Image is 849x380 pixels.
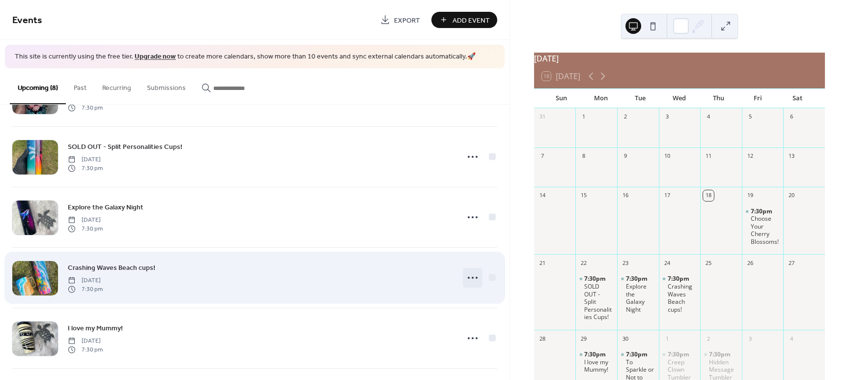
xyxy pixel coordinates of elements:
div: 8 [578,151,589,162]
div: 15 [578,190,589,201]
span: Events [12,11,42,30]
div: 17 [662,190,673,201]
div: 11 [703,151,714,162]
span: [DATE] [68,276,103,285]
div: I love my Mummy! [575,351,617,374]
div: 14 [537,190,548,201]
div: Fri [738,88,778,108]
div: 2 [703,333,714,344]
div: 22 [578,258,589,268]
span: Explore the Galaxy Night [68,202,143,212]
div: 6 [786,112,797,122]
a: Crashing Waves Beach cups! [68,262,155,273]
div: Tue [621,88,660,108]
div: [DATE] [534,53,825,64]
div: 9 [620,151,631,162]
div: 21 [537,258,548,268]
div: 2 [620,112,631,122]
div: 1 [578,112,589,122]
div: Explore the Galaxy Night [626,283,655,313]
span: 7:30pm [626,351,649,358]
button: Recurring [94,68,139,103]
div: SOLD OUT - Split Personalities Cups! [584,283,613,321]
span: 7:30pm [584,351,607,358]
button: Add Event [431,12,497,28]
div: 3 [662,112,673,122]
div: 3 [745,333,756,344]
div: 29 [578,333,589,344]
div: 28 [537,333,548,344]
div: 20 [786,190,797,201]
button: Past [66,68,94,103]
div: 30 [620,333,631,344]
span: [DATE] [68,155,103,164]
div: 26 [745,258,756,268]
span: [DATE] [68,336,103,345]
div: Thu [699,88,738,108]
span: 7:30 pm [68,104,103,113]
a: Explore the Galaxy Night [68,202,143,213]
span: 7:30pm [626,275,649,283]
div: Sat [778,88,817,108]
span: [DATE] [68,215,103,224]
span: 7:30pm [668,275,691,283]
div: 4 [703,112,714,122]
span: Add Event [453,15,490,26]
div: Choose Your Cherry Blossoms! [742,207,784,246]
div: 25 [703,258,714,268]
a: I love my Mummy! [68,322,123,334]
a: Upgrade now [135,50,176,63]
div: 18 [703,190,714,201]
div: 12 [745,151,756,162]
div: Choose Your Cherry Blossoms! [751,215,780,245]
span: 7:30pm [709,351,732,358]
div: 16 [620,190,631,201]
div: 10 [662,151,673,162]
div: 19 [745,190,756,201]
span: 7:30 pm [68,285,103,294]
div: 7 [537,151,548,162]
span: 7:30 pm [68,346,103,354]
a: SOLD OUT - Split Personalities Cups! [68,141,182,152]
button: Upcoming (8) [10,68,66,104]
button: Submissions [139,68,194,103]
span: 7:30 pm [68,225,103,234]
span: 7:30 pm [68,164,103,173]
span: SOLD OUT - Split Personalities Cups! [68,142,182,152]
div: Sun [542,88,581,108]
span: This site is currently using the free tier. to create more calendars, show more than 10 events an... [15,52,476,62]
div: I love my Mummy! [584,358,613,374]
div: SOLD OUT - Split Personalities Cups! [575,275,617,321]
div: Mon [581,88,621,108]
div: 31 [537,112,548,122]
div: 13 [786,151,797,162]
div: Explore the Galaxy Night [617,275,659,313]
div: 4 [786,333,797,344]
div: Wed [660,88,699,108]
div: 1 [662,333,673,344]
div: 27 [786,258,797,268]
a: Export [373,12,427,28]
span: Export [394,15,420,26]
div: Crashing Waves Beach cups! [668,283,697,313]
div: 5 [745,112,756,122]
span: I love my Mummy! [68,323,123,333]
span: 7:30pm [668,351,691,358]
div: 23 [620,258,631,268]
span: 7:30pm [584,275,607,283]
div: Crashing Waves Beach cups! [659,275,701,313]
span: 7:30pm [751,207,774,215]
div: 24 [662,258,673,268]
